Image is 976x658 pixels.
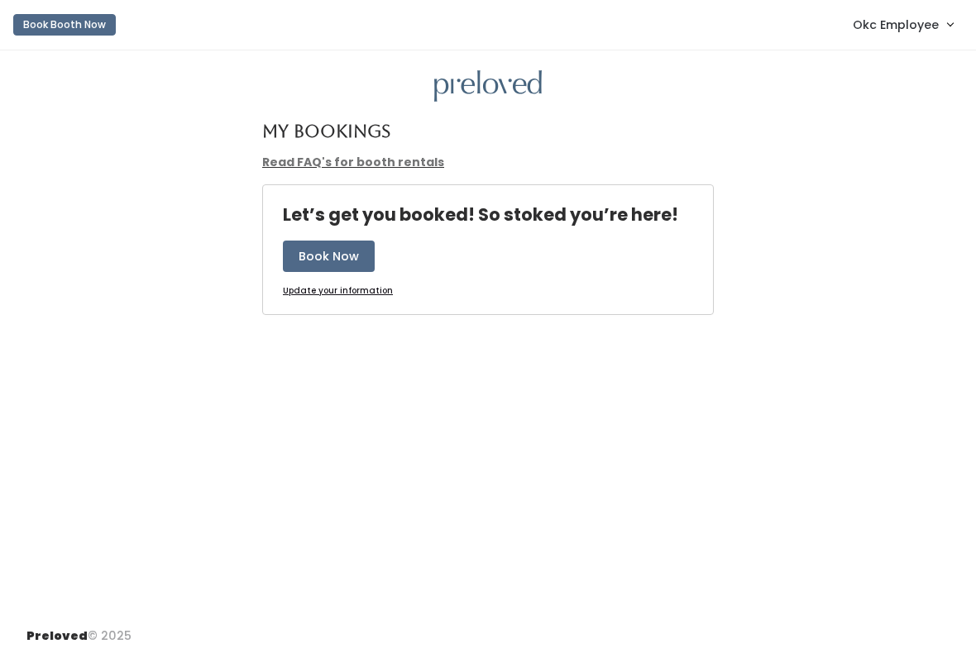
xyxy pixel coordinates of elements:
a: Okc Employee [836,7,969,42]
u: Update your information [283,284,393,297]
span: Okc Employee [853,16,939,34]
img: preloved logo [434,70,542,103]
a: Update your information [283,285,393,298]
button: Book Now [283,241,375,272]
h4: My Bookings [262,122,390,141]
span: Preloved [26,627,88,644]
button: Book Booth Now [13,14,116,36]
a: Book Booth Now [13,7,116,43]
div: © 2025 [26,614,132,645]
h4: Let’s get you booked! So stoked you’re here! [283,205,678,224]
a: Read FAQ's for booth rentals [262,154,444,170]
